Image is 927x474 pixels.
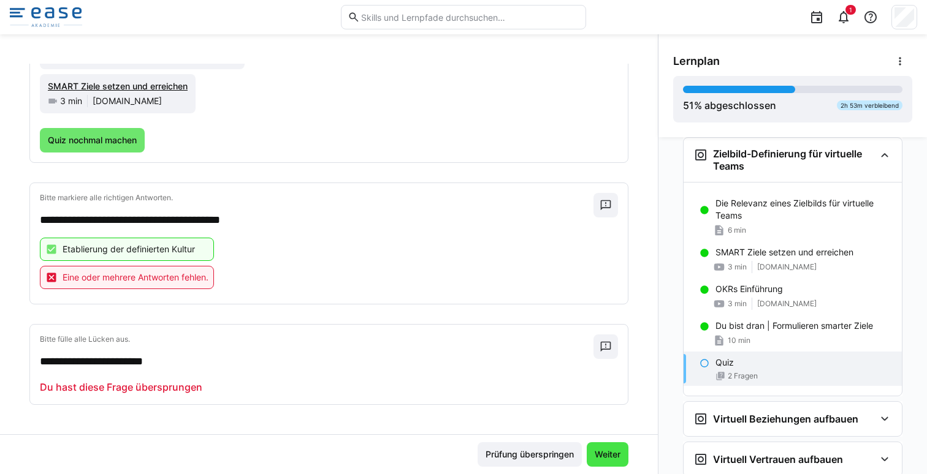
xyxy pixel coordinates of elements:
[715,356,734,369] p: Quiz
[728,225,746,235] span: 6 min
[673,55,720,68] span: Lernplan
[728,336,750,345] span: 10 min
[587,442,628,467] button: Weiter
[40,193,593,203] p: Bitte markiere alle richtigen Antworten.
[715,197,892,222] p: Die Relevanz eines Zielbilds für virtuelle Teams
[715,320,873,332] p: Du bist dran | Formulieren smarter Ziele
[837,100,902,110] div: 2h 53m verbleibend
[63,243,195,255] p: Etablierung der definierten Kultur
[728,371,758,381] span: 2 Fragen
[715,246,853,258] p: SMART Ziele setzen und erreichen
[40,334,593,344] p: Bitte fülle alle Lücken aus.
[360,12,579,23] input: Skills und Lernpfade durchsuchen…
[757,262,817,272] span: [DOMAIN_NAME]
[728,299,747,309] span: 3 min
[683,98,776,113] div: % abgeschlossen
[478,442,582,467] button: Prüfung überspringen
[93,95,162,107] span: [DOMAIN_NAME]
[48,81,188,91] span: SMART Ziele setzen und erreichen
[593,448,622,461] span: Weiter
[60,95,82,107] span: 3 min
[713,148,875,172] h3: Zielbild-Definierung für virtuelle Teams
[40,380,202,394] p: Du hast diese Frage übersprungen
[713,413,858,425] h3: Virtuell Beziehungen aufbauen
[683,99,694,111] span: 51
[63,271,208,284] span: Eine oder mehrere Antworten fehlen.
[728,262,747,272] span: 3 min
[715,283,783,295] p: OKRs Einführung
[713,453,843,465] h3: Virtuell Vertrauen aufbauen
[46,134,139,146] span: Quiz nochmal machen
[849,6,852,13] span: 1
[484,448,576,461] span: Prüfung überspringen
[757,299,817,309] span: [DOMAIN_NAME]
[40,128,145,152] button: Quiz nochmal machen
